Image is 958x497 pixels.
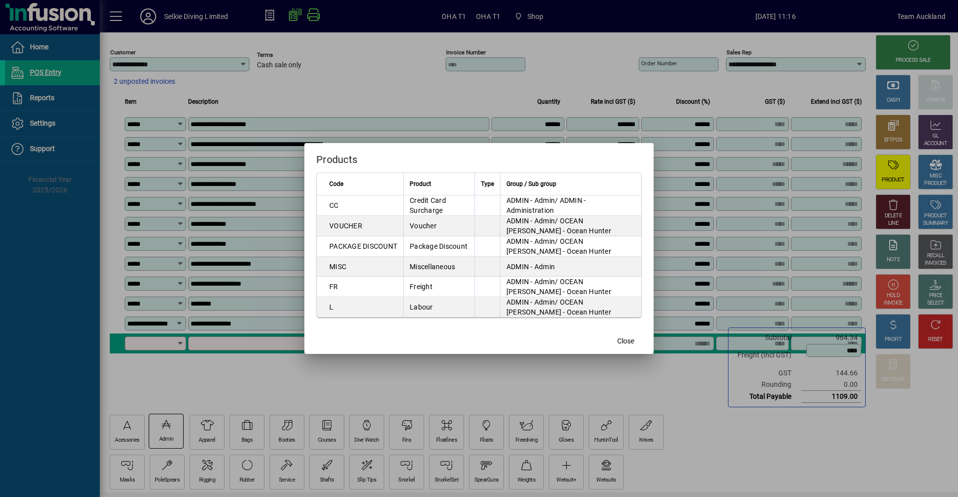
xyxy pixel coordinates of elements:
[329,241,397,251] div: PACKAGE DISCOUNT
[506,178,556,189] span: Group / Sub group
[500,195,641,216] td: ADMIN - Admin / ADMIN - Administration
[617,336,634,346] span: Close
[403,195,475,216] td: Credit Card Surcharge
[329,221,362,231] div: VOUCHER
[610,332,642,350] button: Close
[500,236,641,257] td: ADMIN - Admin / OCEAN [PERSON_NAME] - Ocean Hunter
[403,297,475,317] td: Labour
[500,257,641,277] td: ADMIN - Admin
[329,282,338,292] div: FR
[403,257,475,277] td: Miscellaneous
[410,178,431,189] span: Product
[403,216,475,236] td: Voucher
[329,200,339,210] div: CC
[329,262,346,272] div: MISC
[304,143,654,172] h2: Products
[329,178,343,189] span: Code
[403,277,475,297] td: Freight
[403,236,475,257] td: Package Discount
[481,178,494,189] span: Type
[500,297,641,317] td: ADMIN - Admin / OCEAN [PERSON_NAME] - Ocean Hunter
[500,277,641,297] td: ADMIN - Admin / OCEAN [PERSON_NAME] - Ocean Hunter
[500,216,641,236] td: ADMIN - Admin / OCEAN [PERSON_NAME] - Ocean Hunter
[329,302,333,312] div: L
